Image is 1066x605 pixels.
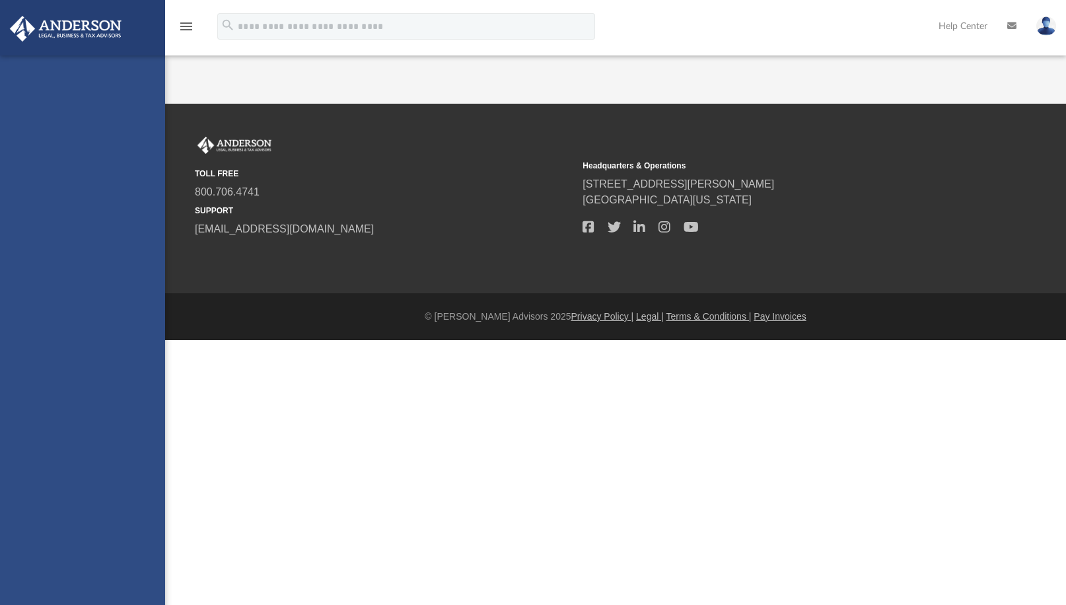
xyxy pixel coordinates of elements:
[583,160,961,172] small: Headquarters & Operations
[571,311,634,322] a: Privacy Policy |
[195,168,573,180] small: TOLL FREE
[178,25,194,34] a: menu
[195,186,260,197] a: 800.706.4741
[195,223,374,234] a: [EMAIL_ADDRESS][DOMAIN_NAME]
[636,311,664,322] a: Legal |
[583,194,752,205] a: [GEOGRAPHIC_DATA][US_STATE]
[195,205,573,217] small: SUPPORT
[666,311,752,322] a: Terms & Conditions |
[754,311,806,322] a: Pay Invoices
[583,178,774,190] a: [STREET_ADDRESS][PERSON_NAME]
[195,137,274,154] img: Anderson Advisors Platinum Portal
[165,310,1066,324] div: © [PERSON_NAME] Advisors 2025
[6,16,125,42] img: Anderson Advisors Platinum Portal
[221,18,235,32] i: search
[178,18,194,34] i: menu
[1036,17,1056,36] img: User Pic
